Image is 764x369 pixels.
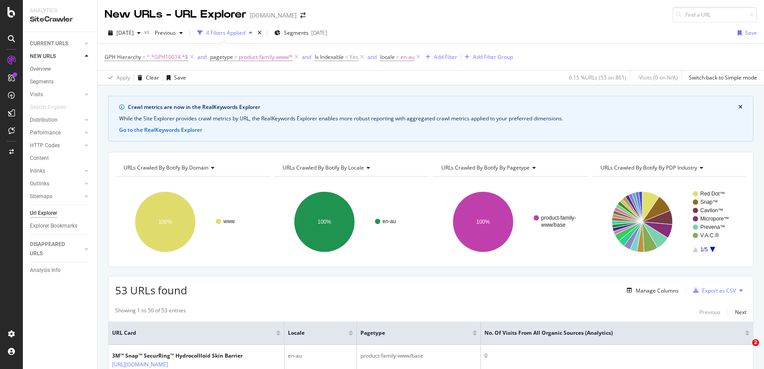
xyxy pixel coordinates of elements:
[382,218,396,224] text: en-au
[142,53,146,61] span: =
[274,184,427,260] svg: A chart.
[367,53,377,61] button: and
[396,53,399,61] span: =
[699,308,720,316] div: Previous
[112,352,243,360] div: 3M™ Snap™ SecurRing™ Hydrocollloid Skin Barrier
[702,287,736,294] div: Export as CSV
[30,141,82,150] a: HTTP Codes
[484,329,732,337] span: No. of Visits from All Organic Sources (Analytics)
[146,74,159,81] div: Clear
[735,307,746,317] button: Next
[433,184,586,260] svg: A chart.
[115,184,268,260] svg: A chart.
[400,51,415,63] span: en-au
[345,53,348,61] span: =
[256,29,263,37] div: times
[484,352,749,360] div: 0
[317,219,331,225] text: 100%
[30,209,57,218] div: Url Explorer
[108,96,753,141] div: info banner
[124,164,208,171] span: URLs Crawled By Botify By domain
[30,77,91,87] a: Segments
[636,287,679,294] div: Manage Columns
[115,307,186,317] div: Showing 1 to 50 of 53 entries
[700,224,725,230] text: Prevena™
[700,199,718,205] text: Snap™
[116,74,130,81] div: Apply
[569,74,626,81] div: 6.15 % URLs ( 53 on 861 )
[637,74,678,81] div: - Visits ( 0 on N/A )
[119,115,742,123] div: While the Site Explorer provides crawl metrics by URL, the RealKeywords Explorer enables more rob...
[599,161,739,175] h4: URLs Crawled By Botify By PDP Industry
[30,52,56,61] div: NEW URLS
[30,240,82,258] a: DISAPPEARED URLS
[30,166,82,176] a: Inlinks
[105,7,246,22] div: New URLs - URL Explorer
[541,215,576,221] text: product-family-
[197,53,207,61] button: and
[592,184,745,260] svg: A chart.
[30,128,61,137] div: Performance
[700,232,719,239] text: V.A.C.®
[134,71,159,85] button: Clear
[30,39,68,48] div: CURRENT URLS
[30,65,91,74] a: Overview
[422,52,457,62] button: Add Filter
[734,26,757,40] button: Save
[105,26,144,40] button: [DATE]
[700,216,729,222] text: Micropore™
[147,51,188,63] span: ^.*GPH10014.*$
[281,161,421,175] h4: URLs Crawled By Botify By locale
[119,126,202,134] button: Go to the RealKeywords Explorer
[234,53,237,61] span: =
[349,51,358,63] span: Yes
[151,29,176,36] span: Previous
[30,141,60,150] div: HTTP Codes
[736,101,745,113] button: close banner
[30,221,91,231] a: Explorer Bookmarks
[300,12,306,18] div: arrow-right-arrow-left
[673,7,757,22] input: Find a URL
[360,329,459,337] span: pagetype
[105,53,141,61] span: GPH Hierarchy
[30,179,82,188] a: Outlinks
[112,360,168,369] a: [URL][DOMAIN_NAME]
[128,103,739,111] div: Crawl metrics are now in the RealKeywords Explorer
[283,164,364,171] span: URLs Crawled By Botify By locale
[745,29,757,36] div: Save
[473,53,513,61] div: Add Filter Group
[700,191,725,197] text: Red Dot™
[163,71,186,85] button: Save
[30,266,61,275] div: Analysis Info
[30,240,74,258] div: DISAPPEARED URLS
[116,29,134,36] span: 2025 Oct. 13th
[250,11,297,20] div: [DOMAIN_NAME]
[30,154,49,163] div: Content
[30,39,82,48] a: CURRENT URLS
[30,90,43,99] div: Visits
[30,166,45,176] div: Inlinks
[122,161,262,175] h4: URLs Crawled By Botify By domain
[700,207,723,213] text: Cavilon™
[239,51,293,63] span: product-family-www/*
[30,266,91,275] a: Analysis Info
[461,52,513,62] button: Add Filter Group
[159,219,172,225] text: 100%
[685,71,757,85] button: Switch back to Simple mode
[30,116,82,125] a: Distribution
[302,53,311,61] button: and
[30,103,66,112] div: Search Engines
[194,26,256,40] button: 4 Filters Applied
[30,179,49,188] div: Outlinks
[30,77,54,87] div: Segments
[690,283,736,297] button: Export as CSV
[30,52,82,61] a: NEW URLS
[206,29,245,36] div: 4 Filters Applied
[30,192,82,201] a: Sitemaps
[30,14,90,25] div: SiteCrawler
